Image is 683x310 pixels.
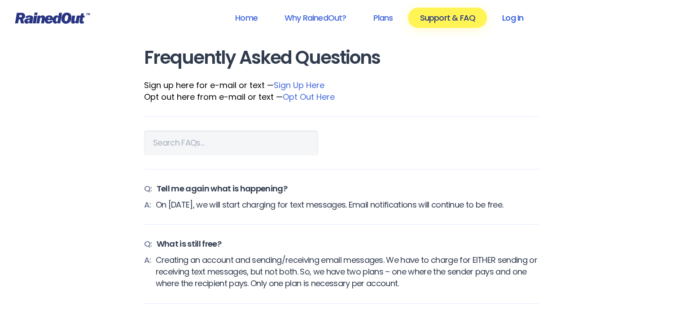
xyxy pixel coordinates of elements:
[490,8,535,28] a: Log In
[144,80,539,91] div: Sign up here for e-mail or text —
[283,91,335,102] a: Opt Out Here
[361,8,404,28] a: Plans
[157,238,221,250] span: What is still free?
[144,91,539,103] div: Opt out here from e-mail or text —
[223,8,269,28] a: Home
[144,238,152,250] span: Q:
[144,130,318,155] input: Search FAQs…
[156,254,539,289] span: Creating an account and sending/receiving email messages. We have to charge for EITHER sending or...
[144,48,539,68] h1: Frequently Asked Questions
[144,183,152,195] span: Q:
[273,8,358,28] a: Why RainedOut?
[156,199,503,211] span: On [DATE], we will start charging for text messages. Email notifications will continue to be free.
[408,8,486,28] a: Support & FAQ
[144,199,151,211] span: A:
[144,254,151,289] span: A:
[157,183,287,195] span: Tell me again what is happening?
[274,80,324,91] a: Sign Up Here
